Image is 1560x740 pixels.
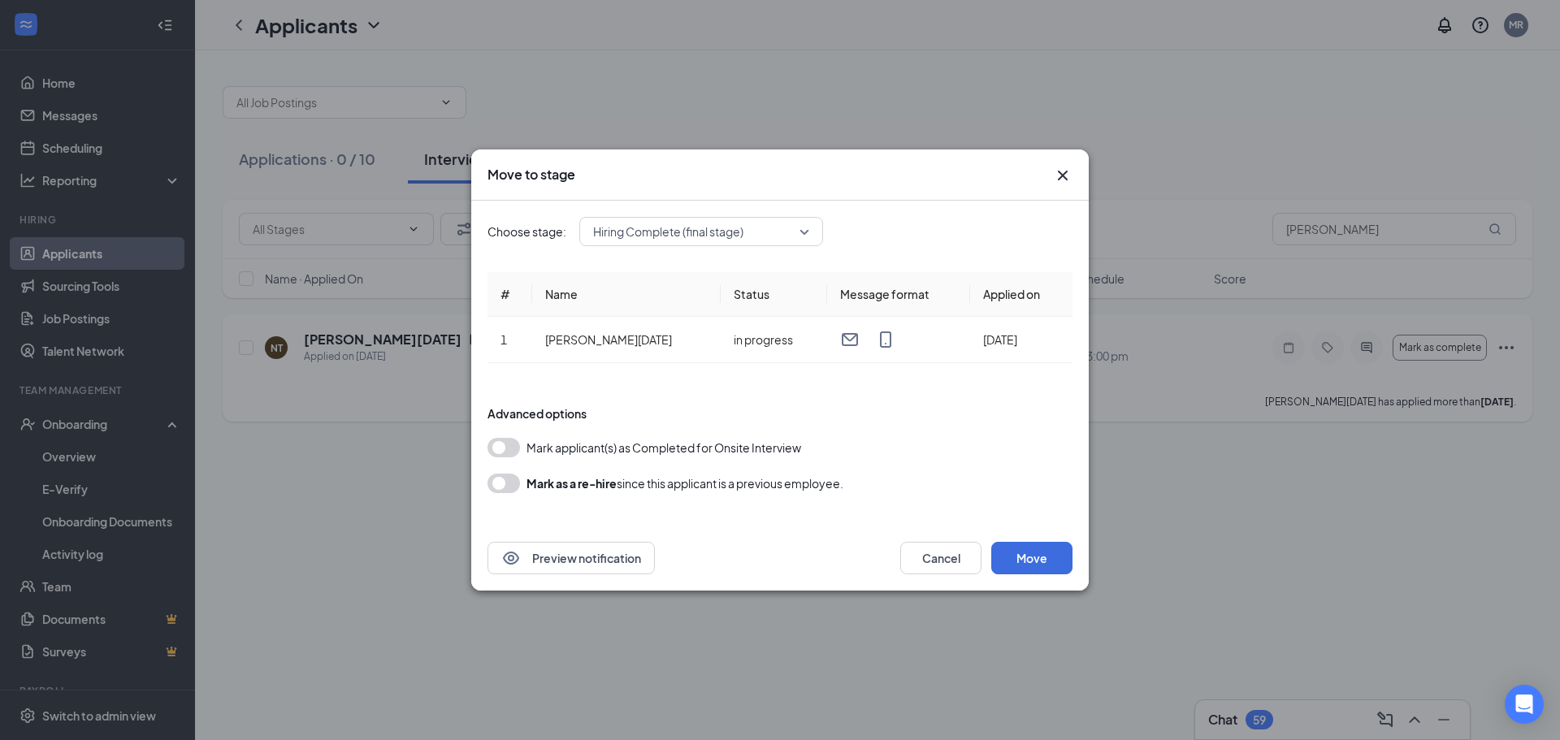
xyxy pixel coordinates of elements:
[526,438,801,457] span: Mark applicant(s) as Completed for Onsite Interview
[487,223,566,240] span: Choose stage:
[526,476,617,491] b: Mark as a re-hire
[532,317,721,363] td: [PERSON_NAME][DATE]
[970,272,1072,317] th: Applied on
[526,474,843,493] div: since this applicant is a previous employee.
[487,272,532,317] th: #
[1053,166,1072,185] svg: Cross
[532,272,721,317] th: Name
[487,405,1072,422] div: Advanced options
[900,542,981,574] button: Cancel
[1053,166,1072,185] button: Close
[876,330,895,349] svg: MobileSms
[721,272,826,317] th: Status
[487,166,575,184] h3: Move to stage
[721,317,826,363] td: in progress
[487,542,655,574] button: EyePreview notification
[500,332,507,347] span: 1
[970,317,1072,363] td: [DATE]
[1505,685,1544,724] div: Open Intercom Messenger
[827,272,970,317] th: Message format
[991,542,1072,574] button: Move
[593,219,743,244] span: Hiring Complete (final stage)
[501,548,521,568] svg: Eye
[840,330,860,349] svg: Email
